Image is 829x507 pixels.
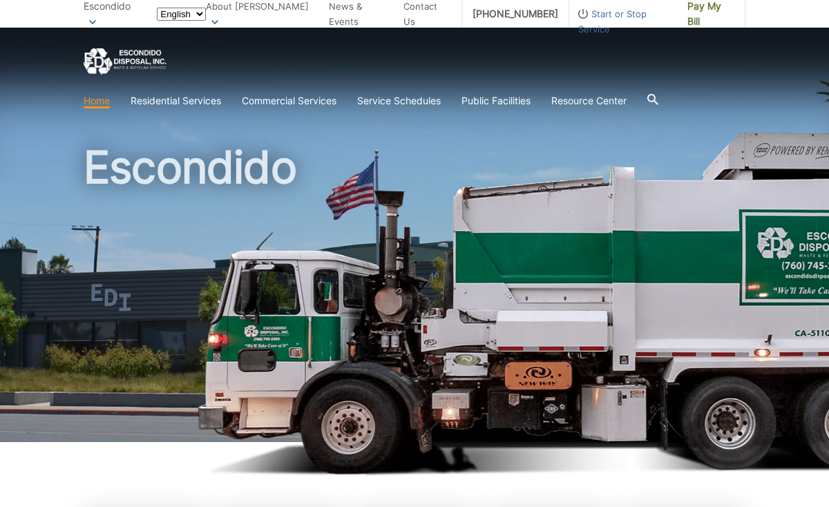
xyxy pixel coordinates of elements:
[357,93,441,108] a: Service Schedules
[551,93,627,108] a: Resource Center
[242,93,336,108] a: Commercial Services
[131,93,221,108] a: Residential Services
[157,8,206,21] select: Select a language
[84,48,166,75] a: EDCD logo. Return to the homepage.
[461,93,531,108] a: Public Facilities
[84,145,745,448] h1: Escondido
[84,93,110,108] a: Home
